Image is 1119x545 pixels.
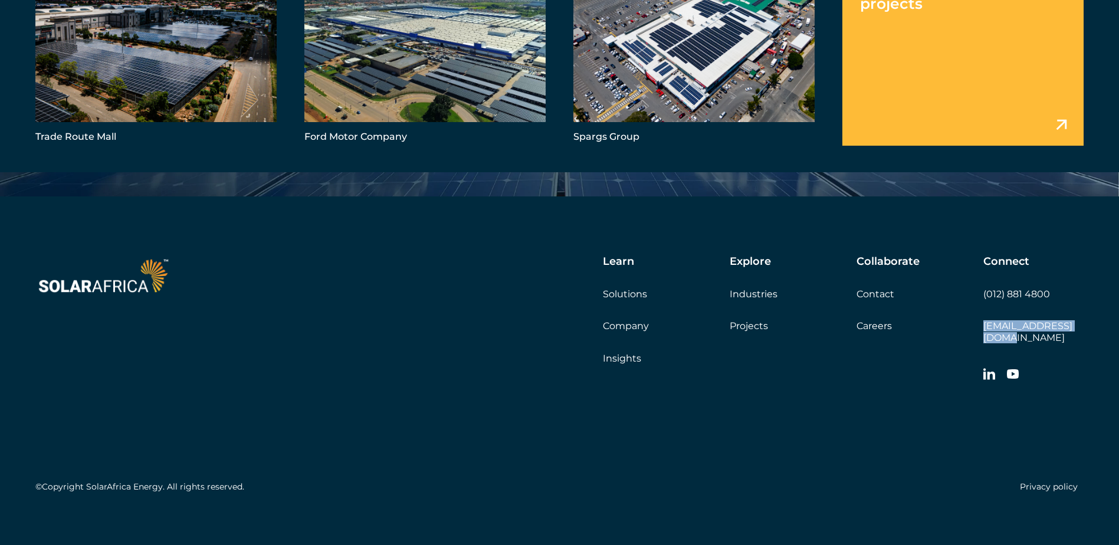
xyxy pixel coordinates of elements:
[857,255,920,268] h5: Collaborate
[857,320,892,331] a: Careers
[983,288,1050,300] a: (012) 881 4800
[603,288,647,300] a: Solutions
[857,288,894,300] a: Contact
[730,255,771,268] h5: Explore
[730,288,777,300] a: Industries
[730,320,768,331] a: Projects
[983,320,1072,343] a: [EMAIL_ADDRESS][DOMAIN_NAME]
[603,255,634,268] h5: Learn
[35,482,244,492] h5: ©Copyright SolarAfrica Energy. All rights reserved.
[983,255,1029,268] h5: Connect
[603,320,649,331] a: Company
[1020,481,1078,492] a: Privacy policy
[603,353,641,364] a: Insights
